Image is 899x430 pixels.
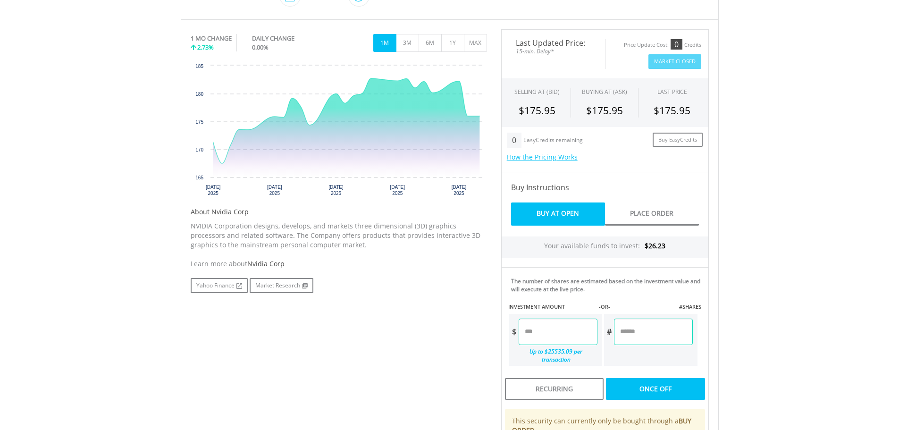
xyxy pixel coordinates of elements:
[441,34,464,52] button: 1Y
[509,47,598,56] span: 15-min. Delay*
[191,61,487,202] svg: Interactive chart
[247,259,285,268] span: Nvidia Corp
[509,39,598,47] span: Last Updated Price:
[252,43,269,51] span: 0.00%
[464,34,487,52] button: MAX
[195,92,203,97] text: 180
[191,207,487,217] h5: About Nvidia Corp
[250,278,313,293] a: Market Research
[195,64,203,69] text: 185
[505,378,604,400] div: Recurring
[605,202,699,226] a: Place Order
[648,54,701,69] button: Market Closed
[195,175,203,180] text: 165
[684,42,701,49] div: Credits
[519,104,555,117] span: $175.95
[195,147,203,152] text: 170
[328,185,344,196] text: [DATE] 2025
[511,277,705,293] div: The number of shares are estimated based on the investment value and will execute at the live price.
[599,303,610,311] label: -OR-
[645,241,665,250] span: $26.23
[191,34,232,43] div: 1 MO CHANGE
[509,345,598,366] div: Up to $25535.09 per transaction
[657,88,687,96] div: LAST PRICE
[191,61,487,202] div: Chart. Highcharts interactive chart.
[586,104,623,117] span: $175.95
[508,303,565,311] label: INVESTMENT AMOUNT
[252,34,326,43] div: DAILY CHANGE
[502,236,708,258] div: Your available funds to invest:
[191,221,487,250] p: NVIDIA Corporation designs, develops, and markets three dimensional (3D) graphics processors and ...
[671,39,682,50] div: 0
[653,133,703,147] a: Buy EasyCredits
[511,202,605,226] a: Buy At Open
[191,278,248,293] a: Yahoo Finance
[396,34,419,52] button: 3M
[390,185,405,196] text: [DATE] 2025
[373,34,396,52] button: 1M
[197,43,214,51] span: 2.73%
[419,34,442,52] button: 6M
[267,185,282,196] text: [DATE] 2025
[511,182,699,193] h4: Buy Instructions
[654,104,690,117] span: $175.95
[509,319,519,345] div: $
[523,137,583,145] div: EasyCredits remaining
[514,88,560,96] div: SELLING AT (BID)
[191,259,487,269] div: Learn more about
[507,133,521,148] div: 0
[507,152,578,161] a: How the Pricing Works
[195,119,203,125] text: 175
[451,185,466,196] text: [DATE] 2025
[624,42,669,49] div: Price Update Cost:
[606,378,705,400] div: Once Off
[205,185,220,196] text: [DATE] 2025
[582,88,627,96] span: BUYING AT (ASK)
[604,319,614,345] div: #
[679,303,701,311] label: #SHARES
